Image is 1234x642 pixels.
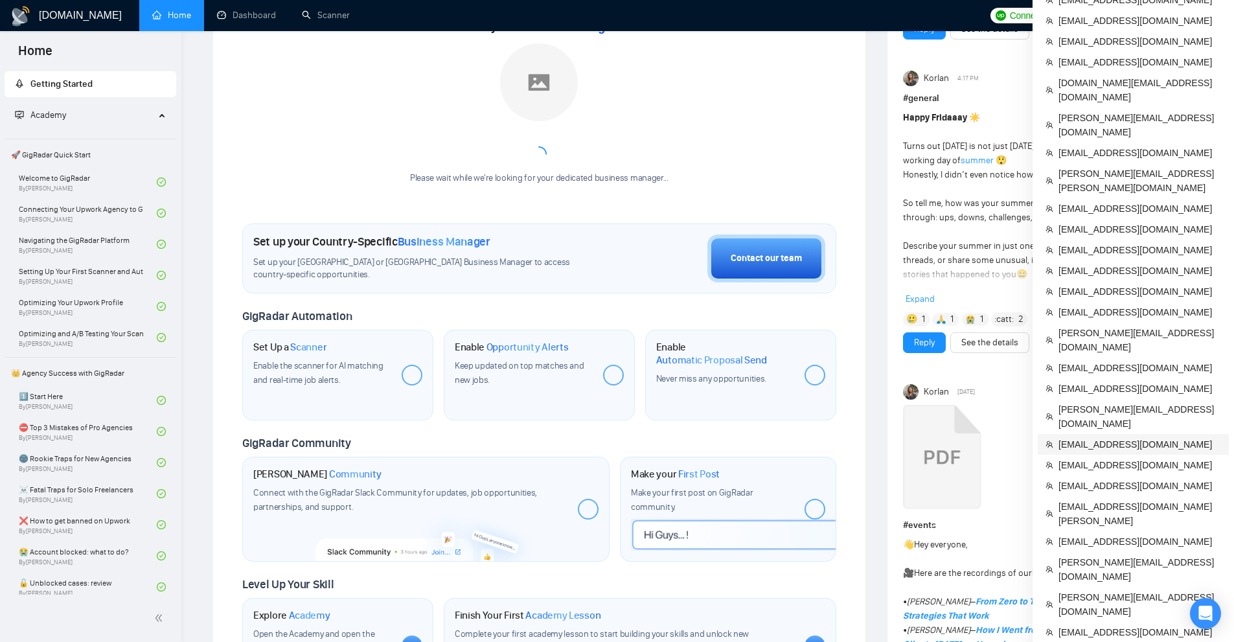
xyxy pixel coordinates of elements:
[1045,177,1053,185] span: team
[903,405,981,513] a: How I Went from 0.5 BidsDay to 5 Clients in 45 Days by Embracing Imperfect Action Over Perfect Pr...
[1045,17,1053,25] span: team
[1058,326,1221,354] span: [PERSON_NAME][EMAIL_ADDRESS][DOMAIN_NAME]
[19,448,157,477] a: 🌚 Rookie Traps for New AgenciesBy[PERSON_NAME]
[656,341,794,366] h1: Enable
[907,625,970,636] em: [PERSON_NAME]
[1058,305,1221,319] span: [EMAIL_ADDRESS][DOMAIN_NAME]
[1058,34,1221,49] span: [EMAIL_ADDRESS][DOMAIN_NAME]
[1058,590,1221,619] span: [PERSON_NAME][EMAIL_ADDRESS][DOMAIN_NAME]
[1058,201,1221,216] span: [EMAIL_ADDRESS][DOMAIN_NAME]
[969,112,980,123] span: ☀️
[950,313,954,326] span: 1
[1058,361,1221,375] span: [EMAIL_ADDRESS][DOMAIN_NAME]
[906,312,917,327] span: 🥲
[937,315,946,324] img: 🙏
[531,146,547,162] span: loading
[1058,555,1221,584] span: [PERSON_NAME][EMAIL_ADDRESS][DOMAIN_NAME]
[19,542,157,570] a: 😭 Account blocked: what to do?By[PERSON_NAME]
[1045,38,1053,45] span: team
[903,71,919,86] img: Korlan
[631,487,753,512] span: Make your first post on GigRadar community.
[1058,243,1221,257] span: [EMAIL_ADDRESS][DOMAIN_NAME]
[1045,482,1053,490] span: team
[903,539,914,550] span: 👋
[1058,111,1221,139] span: [PERSON_NAME][EMAIL_ADDRESS][DOMAIN_NAME]
[950,332,1029,353] button: See the details
[1058,166,1221,195] span: [PERSON_NAME][EMAIL_ADDRESS][PERSON_NAME][DOMAIN_NAME]
[961,155,994,166] a: summer
[19,573,157,601] a: 🔓 Unblocked cases: reviewBy[PERSON_NAME]
[19,261,157,290] a: Setting Up Your First Scanner and Auto-BidderBy[PERSON_NAME]
[1045,121,1053,129] span: team
[19,479,157,508] a: ☠️ Fatal Traps for Solo FreelancersBy[PERSON_NAME]
[1045,601,1053,608] span: team
[157,396,166,405] span: check-circle
[1045,510,1053,518] span: team
[1045,441,1053,448] span: team
[980,313,983,326] span: 1
[1058,55,1221,69] span: [EMAIL_ADDRESS][DOMAIN_NAME]
[19,417,157,446] a: ⛔ Top 3 Mistakes of Pro AgenciesBy[PERSON_NAME]
[525,609,600,622] span: Academy Lesson
[463,20,615,34] span: Meet your
[6,360,175,386] span: 👑 Agency Success with GigRadar
[1045,308,1053,316] span: team
[157,178,166,187] span: check-circle
[19,199,157,227] a: Connecting Your Upwork Agency to GigRadarBy[PERSON_NAME]
[157,458,166,467] span: check-circle
[253,341,326,354] h1: Set Up a
[455,360,584,385] span: Keep updated on top matches and new jobs.
[966,315,975,324] img: 😭
[1058,402,1221,431] span: [PERSON_NAME][EMAIL_ADDRESS][DOMAIN_NAME]
[30,109,66,120] span: Academy
[157,489,166,498] span: check-circle
[961,336,1018,350] a: See the details
[903,91,1187,106] h1: # general
[329,468,382,481] span: Community
[996,155,1007,166] span: 😲
[157,551,166,560] span: check-circle
[1045,566,1053,573] span: team
[30,78,93,89] span: Getting Started
[957,386,975,398] span: [DATE]
[19,323,157,352] a: Optimizing and A/B Testing Your Scanner for Better ResultsBy[PERSON_NAME]
[1058,479,1221,493] span: [EMAIL_ADDRESS][DOMAIN_NAME]
[1058,499,1221,528] span: [EMAIL_ADDRESS][DOMAIN_NAME][PERSON_NAME]
[903,112,967,123] strong: Happy Fridaaay
[157,302,166,311] span: check-circle
[242,309,352,323] span: GigRadar Automation
[903,518,1187,533] h1: # events
[1045,205,1053,212] span: team
[19,386,157,415] a: 1️⃣ Start HereBy[PERSON_NAME]
[1045,86,1053,94] span: team
[903,332,946,353] button: Reply
[903,596,1093,621] a: From Zero to Top 1%: Upwork Strategies That Work
[656,373,766,384] span: Never miss any opportunities.
[15,79,24,88] span: rocket
[1045,288,1053,295] span: team
[253,257,597,281] span: Set up your [GEOGRAPHIC_DATA] or [GEOGRAPHIC_DATA] Business Manager to access country-specific op...
[914,336,935,350] a: Reply
[1058,146,1221,160] span: [EMAIL_ADDRESS][DOMAIN_NAME]
[906,293,935,304] span: Expand
[1058,284,1221,299] span: [EMAIL_ADDRESS][DOMAIN_NAME]
[19,230,157,258] a: Navigating the GigRadar PlatformBy[PERSON_NAME]
[1045,628,1053,636] span: team
[1045,461,1053,469] span: team
[10,6,31,27] img: logo
[1010,8,1049,23] span: Connects:
[678,468,720,481] span: First Post
[656,354,767,367] span: Automatic Proposal Send
[922,313,925,326] span: 1
[455,341,569,354] h1: Enable
[1058,222,1221,236] span: [EMAIL_ADDRESS][DOMAIN_NAME]
[924,385,949,399] span: Korlan
[516,21,615,34] span: Business Manager
[994,312,1014,327] span: :catt:
[1058,625,1221,639] span: [EMAIL_ADDRESS][DOMAIN_NAME]
[1045,538,1053,545] span: team
[253,235,490,249] h1: Set up your Country-Specific
[903,111,1130,325] div: Turns out [DATE] is not just [DATE], it’s actually the last working day of Honestly, I didn’t eve...
[15,110,24,119] span: fund-projection-screen
[402,172,676,185] div: Please wait while we're looking for your dedicated business manager...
